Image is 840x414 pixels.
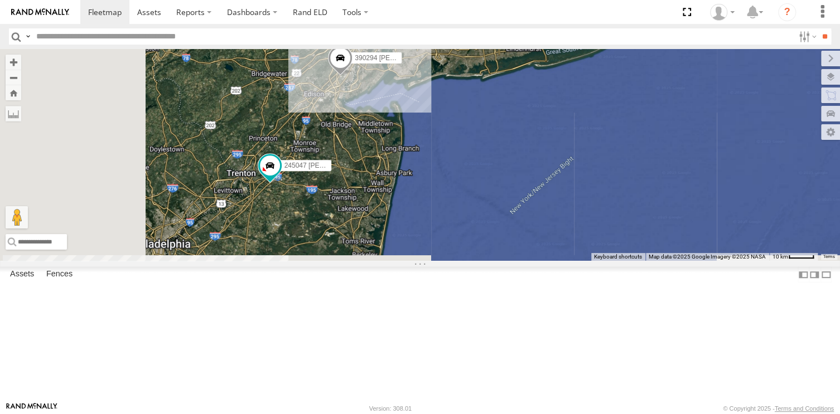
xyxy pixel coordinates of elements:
label: Measure [6,106,21,121]
button: Zoom Home [6,85,21,100]
label: Dock Summary Table to the Right [809,266,820,283]
span: 390294 [PERSON_NAME] [355,54,434,62]
label: Search Query [23,28,32,45]
label: Map Settings [821,124,840,140]
button: Keyboard shortcuts [594,253,642,261]
label: Dock Summary Table to the Left [798,266,809,283]
button: Zoom out [6,70,21,85]
a: Terms and Conditions [775,405,834,412]
label: Search Filter Options [794,28,818,45]
button: Drag Pegman onto the map to open Street View [6,206,28,228]
span: Map data ©2025 Google Imagery ©2025 NASA [649,254,766,260]
div: Dale Gerhard [706,4,738,21]
label: Assets [4,267,40,283]
label: Hide Summary Table [820,266,832,283]
img: rand-logo.svg [11,8,69,16]
label: Fences [41,267,78,283]
button: Map Scale: 10 km per 43 pixels [769,253,818,261]
i: ? [778,3,796,21]
div: © Copyright 2025 - [723,405,834,412]
span: 10 km [773,254,788,260]
span: 245047 [PERSON_NAME] [284,162,364,169]
a: Terms (opens in new tab) [823,254,835,259]
div: Version: 308.01 [369,405,412,412]
a: Visit our Website [6,403,57,414]
button: Zoom in [6,55,21,70]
